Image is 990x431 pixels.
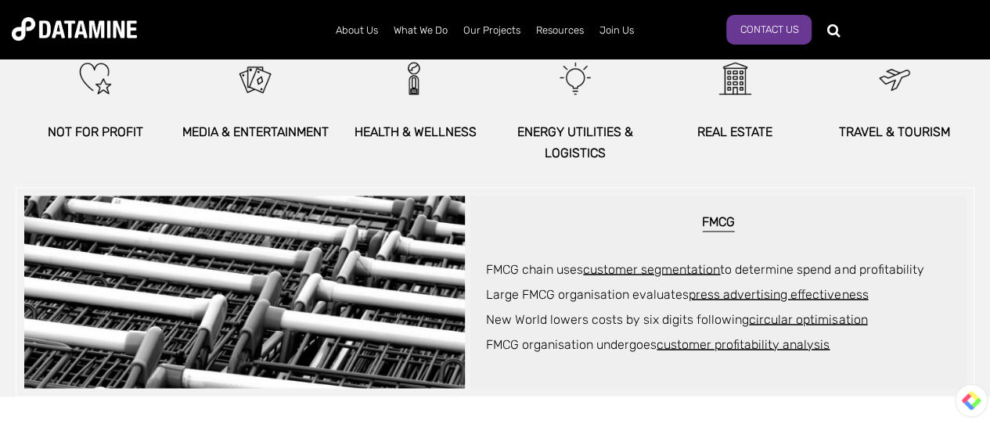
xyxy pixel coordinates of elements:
[381,43,448,113] img: Male%20sideways.png
[495,121,655,163] p: ENERGY UTILITIES & Logistics
[486,261,923,276] span: FMCG chain uses to determine spend and profitability
[486,311,867,326] span: New World lowers costs by six digits following
[486,336,830,351] span: FMCG organisation undergoes
[16,121,175,142] p: NOT FOR PROFIT
[221,43,289,113] img: Entertainment.png
[386,10,455,51] a: What We Do
[749,311,867,326] a: circular optimisation
[815,121,974,142] p: Travel & Tourism
[657,336,830,351] a: customer profitability analysis
[175,121,335,142] p: MEDIA & ENTERTAINMENT
[689,286,868,301] a: press advertising effectiveness
[62,43,129,113] img: Not%20For%20Profit.png
[12,17,137,41] img: Datamine
[328,10,386,51] a: About Us
[486,286,868,301] span: Large FMCG organisation evaluates
[335,121,495,142] p: HEALTH & WELLNESS
[455,10,528,51] a: Our Projects
[592,10,642,51] a: Join Us
[486,215,950,232] h6: FMCG
[583,261,720,276] a: customer segmentation
[655,121,815,142] p: REAL ESTATE
[701,43,769,113] img: Apartment.png
[861,43,928,113] img: Travel%20%26%20Tourism.png
[528,10,592,51] a: Resources
[542,43,609,113] img: Utilities.png
[726,15,812,45] a: Contact Us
